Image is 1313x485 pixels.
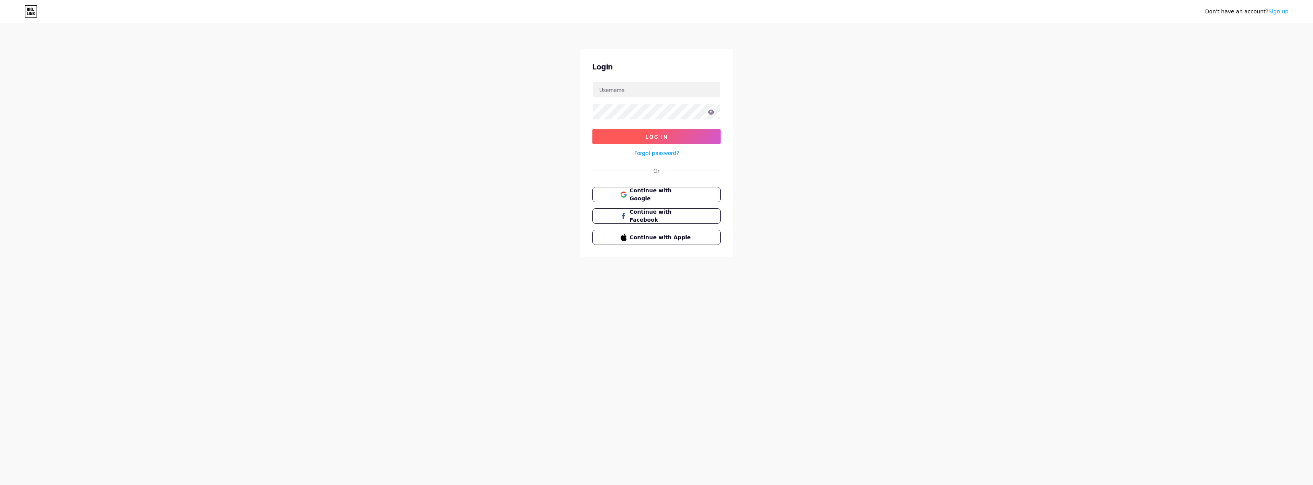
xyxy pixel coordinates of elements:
span: Log In [645,134,668,140]
div: Or [653,167,660,175]
span: Continue with Google [630,187,693,203]
div: Login [592,61,721,73]
span: Continue with Apple [630,234,693,242]
a: Sign up [1268,8,1289,15]
span: Continue with Facebook [630,208,693,224]
input: Username [593,82,720,97]
button: Continue with Facebook [592,208,721,224]
div: Don't have an account? [1205,8,1289,16]
button: Log In [592,129,721,144]
a: Forgot password? [634,149,679,157]
button: Continue with Google [592,187,721,202]
button: Continue with Apple [592,230,721,245]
